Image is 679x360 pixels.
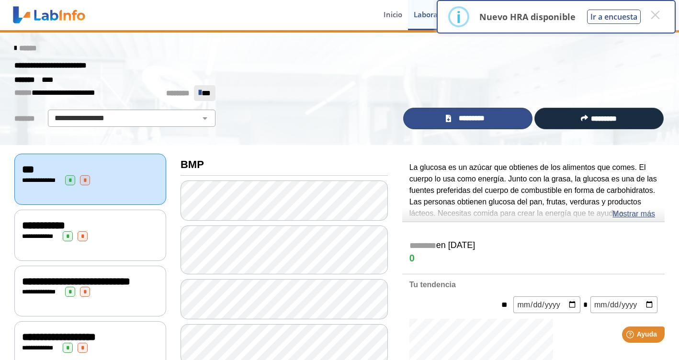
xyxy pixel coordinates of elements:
iframe: Help widget launcher [594,323,668,349]
p: Nuevo HRA disponible [479,11,576,22]
p: La glucosa es un azúcar que obtienes de los alimentos que comes. El cuerpo lo usa como energía. J... [409,162,657,253]
b: BMP [181,158,204,170]
h5: en [DATE] [409,240,657,251]
button: Ir a encuesta [587,10,641,24]
b: Tu tendencia [409,281,456,289]
div: i [456,8,461,25]
input: mm/dd/yyyy [513,296,580,313]
a: Mostrar más [612,208,655,220]
h4: 0 [409,253,657,264]
button: Close this dialog [646,6,664,23]
input: mm/dd/yyyy [590,296,657,313]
